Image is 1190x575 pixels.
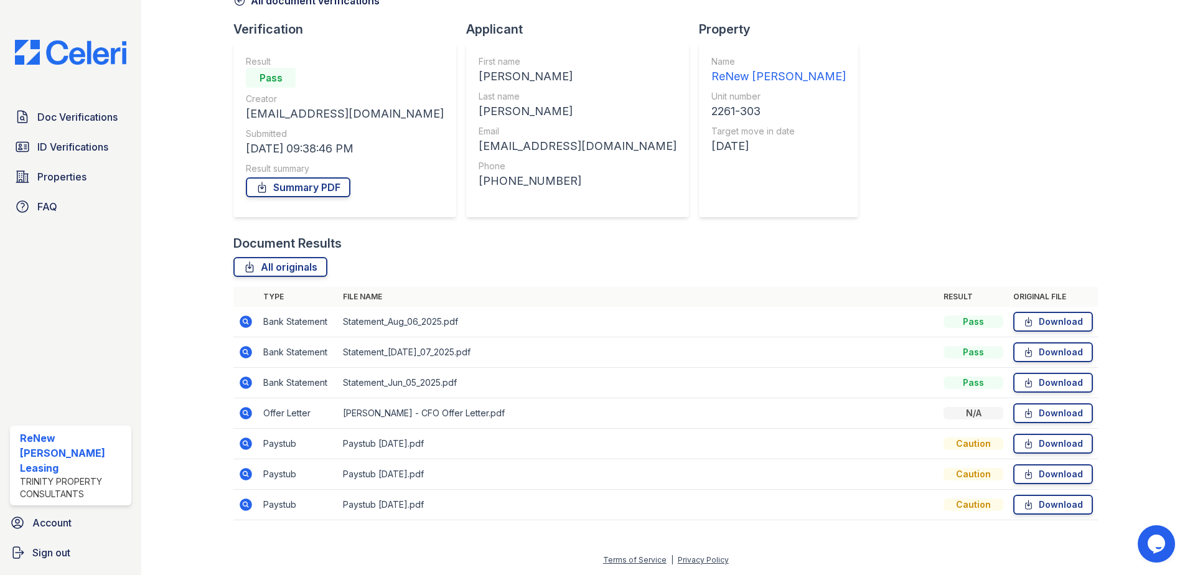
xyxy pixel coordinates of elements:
[711,90,846,103] div: Unit number
[258,398,338,429] td: Offer Letter
[338,429,939,459] td: Paystub [DATE].pdf
[246,55,444,68] div: Result
[10,164,131,189] a: Properties
[479,55,677,68] div: First name
[338,490,939,520] td: Paystub [DATE].pdf
[479,90,677,103] div: Last name
[37,110,118,124] span: Doc Verifications
[479,138,677,155] div: [EMAIL_ADDRESS][DOMAIN_NAME]
[338,368,939,398] td: Statement_Jun_05_2025.pdf
[10,105,131,129] a: Doc Verifications
[1013,312,1093,332] a: Download
[479,160,677,172] div: Phone
[246,128,444,140] div: Submitted
[258,490,338,520] td: Paystub
[258,337,338,368] td: Bank Statement
[939,287,1008,307] th: Result
[246,93,444,105] div: Creator
[944,498,1003,511] div: Caution
[246,177,350,197] a: Summary PDF
[258,307,338,337] td: Bank Statement
[258,429,338,459] td: Paystub
[32,515,72,530] span: Account
[711,138,846,155] div: [DATE]
[711,68,846,85] div: ReNew [PERSON_NAME]
[699,21,868,38] div: Property
[1013,495,1093,515] a: Download
[1013,403,1093,423] a: Download
[1008,287,1098,307] th: Original file
[5,40,136,65] img: CE_Logo_Blue-a8612792a0a2168367f1c8372b55b34899dd931a85d93a1a3d3e32e68fde9ad4.png
[479,172,677,190] div: [PHONE_NUMBER]
[246,140,444,157] div: [DATE] 09:38:46 PM
[258,459,338,490] td: Paystub
[5,540,136,565] a: Sign out
[37,169,87,184] span: Properties
[233,235,342,252] div: Document Results
[246,162,444,175] div: Result summary
[1138,525,1178,563] iframe: chat widget
[5,510,136,535] a: Account
[678,555,729,564] a: Privacy Policy
[944,468,1003,480] div: Caution
[479,68,677,85] div: [PERSON_NAME]
[233,21,466,38] div: Verification
[944,316,1003,328] div: Pass
[944,437,1003,450] div: Caution
[1013,342,1093,362] a: Download
[258,287,338,307] th: Type
[711,55,846,85] a: Name ReNew [PERSON_NAME]
[37,139,108,154] span: ID Verifications
[944,407,1003,419] div: N/A
[20,475,126,500] div: Trinity Property Consultants
[20,431,126,475] div: ReNew [PERSON_NAME] Leasing
[1013,464,1093,484] a: Download
[338,459,939,490] td: Paystub [DATE].pdf
[338,307,939,337] td: Statement_Aug_06_2025.pdf
[466,21,699,38] div: Applicant
[10,194,131,219] a: FAQ
[479,125,677,138] div: Email
[1013,434,1093,454] a: Download
[479,103,677,120] div: [PERSON_NAME]
[944,346,1003,358] div: Pass
[32,545,70,560] span: Sign out
[37,199,57,214] span: FAQ
[671,555,673,564] div: |
[246,105,444,123] div: [EMAIL_ADDRESS][DOMAIN_NAME]
[1013,373,1093,393] a: Download
[944,376,1003,389] div: Pass
[603,555,667,564] a: Terms of Service
[711,103,846,120] div: 2261-303
[711,55,846,68] div: Name
[233,257,327,277] a: All originals
[711,125,846,138] div: Target move in date
[338,337,939,368] td: Statement_[DATE]_07_2025.pdf
[338,398,939,429] td: [PERSON_NAME] - CFO Offer Letter.pdf
[246,68,296,88] div: Pass
[10,134,131,159] a: ID Verifications
[258,368,338,398] td: Bank Statement
[338,287,939,307] th: File name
